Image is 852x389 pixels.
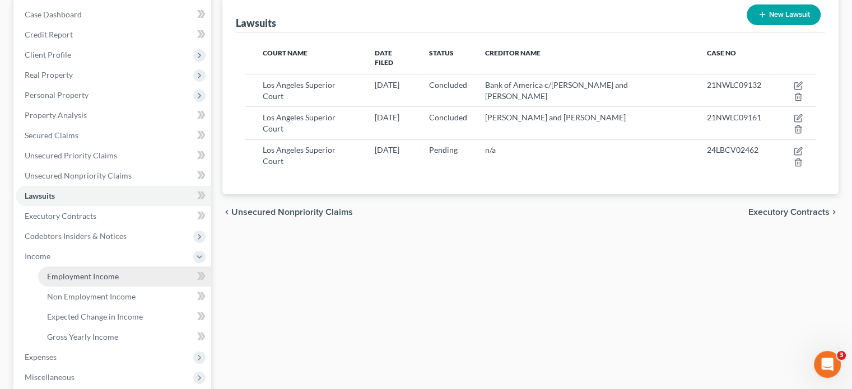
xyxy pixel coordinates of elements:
span: Expenses [25,352,57,362]
span: Miscellaneous [25,372,75,382]
span: Court Name [263,49,308,57]
span: 21NWLC09132 [707,80,761,90]
span: Credit Report [25,30,73,39]
span: [DATE] [375,80,399,90]
a: Gross Yearly Income [38,327,211,347]
span: n/a [485,145,496,154]
a: Employment Income [38,266,211,287]
span: [PERSON_NAME] and [PERSON_NAME] [485,113,626,122]
a: Expected Change in Income [38,307,211,327]
span: 24LBCV02462 [707,145,758,154]
span: Real Property [25,70,73,79]
i: chevron_right [830,208,839,217]
span: Executory Contracts [25,211,96,221]
span: Creditor Name [485,49,541,57]
span: Status [429,49,454,57]
span: Concluded [429,113,467,122]
span: Employment Income [47,271,119,281]
span: Unsecured Priority Claims [25,151,117,160]
span: Secured Claims [25,130,78,140]
span: Case No [707,49,736,57]
span: Expected Change in Income [47,312,143,321]
a: Secured Claims [16,125,211,146]
span: Case Dashboard [25,10,82,19]
a: Executory Contracts [16,206,211,226]
span: 3 [837,351,846,360]
a: Unsecured Nonpriority Claims [16,166,211,186]
a: Non Employment Income [38,287,211,307]
span: Concluded [429,80,467,90]
a: Lawsuits [16,186,211,206]
span: Unsecured Nonpriority Claims [25,171,132,180]
span: Gross Yearly Income [47,332,118,341]
span: Lawsuits [25,191,55,200]
span: Executory Contracts [748,208,830,217]
span: Property Analysis [25,110,87,120]
span: [DATE] [375,113,399,122]
span: Los Angeles Superior Court [263,80,336,101]
span: Non Employment Income [47,292,136,301]
button: Executory Contracts chevron_right [748,208,839,217]
span: Codebtors Insiders & Notices [25,231,127,241]
a: Unsecured Priority Claims [16,146,211,166]
span: Income [25,251,50,261]
span: Bank of America c/[PERSON_NAME] and [PERSON_NAME] [485,80,628,101]
span: Date Filed [375,49,393,67]
span: Client Profile [25,50,71,59]
div: Lawsuits [236,16,276,30]
a: Credit Report [16,25,211,45]
span: [DATE] [375,145,399,154]
span: Los Angeles Superior Court [263,145,336,166]
button: New Lawsuit [747,4,821,25]
i: chevron_left [222,208,231,217]
button: chevron_left Unsecured Nonpriority Claims [222,208,353,217]
span: 21NWLC09161 [707,113,761,122]
span: Los Angeles Superior Court [263,113,336,133]
span: Pending [429,145,458,154]
a: Case Dashboard [16,4,211,25]
iframe: Intercom live chat [814,351,841,378]
span: Personal Property [25,90,89,100]
span: Unsecured Nonpriority Claims [231,208,353,217]
a: Property Analysis [16,105,211,125]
